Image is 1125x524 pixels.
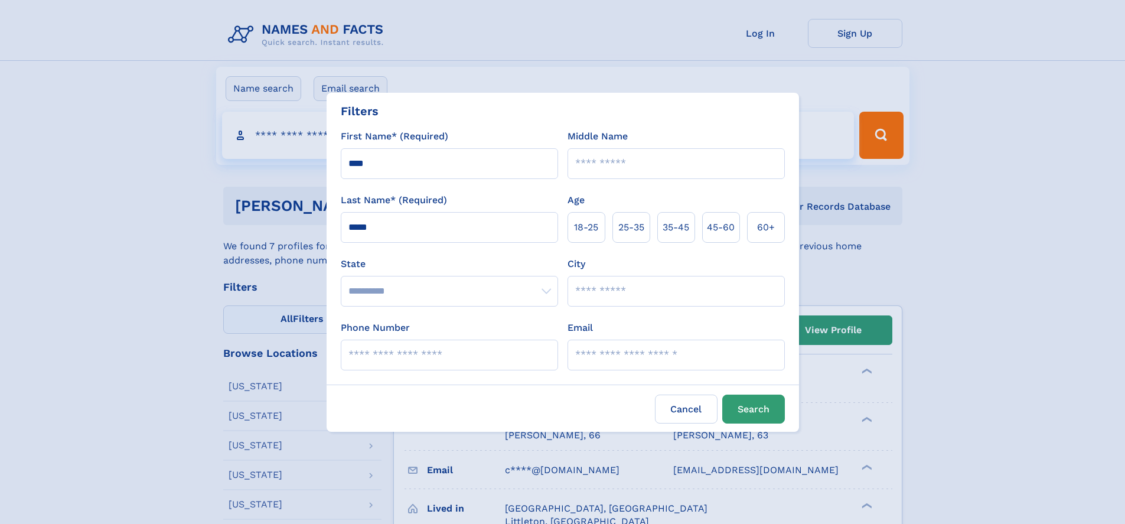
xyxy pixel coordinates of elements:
[341,102,379,120] div: Filters
[341,129,448,144] label: First Name* (Required)
[757,220,775,235] span: 60+
[618,220,644,235] span: 25‑35
[722,395,785,424] button: Search
[341,257,558,271] label: State
[568,193,585,207] label: Age
[574,220,598,235] span: 18‑25
[663,220,689,235] span: 35‑45
[341,321,410,335] label: Phone Number
[568,129,628,144] label: Middle Name
[341,193,447,207] label: Last Name* (Required)
[655,395,718,424] label: Cancel
[707,220,735,235] span: 45‑60
[568,321,593,335] label: Email
[568,257,585,271] label: City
